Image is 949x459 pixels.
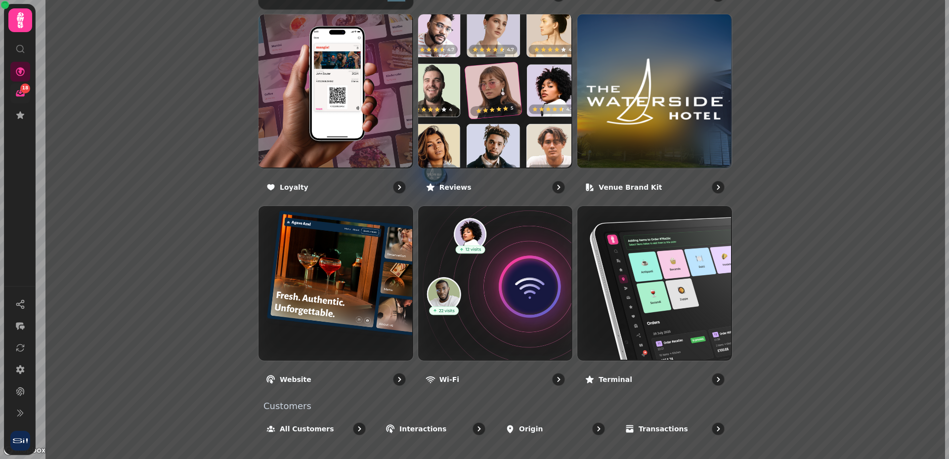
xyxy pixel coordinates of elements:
svg: go to [713,424,723,434]
p: Terminal [599,375,632,384]
p: Origin [519,424,543,434]
a: LoyaltyLoyalty [258,14,414,202]
a: Wi-FiWi-Fi [418,206,573,394]
img: aHR0cHM6Ly9ibGFja2J4LnMzLmV1LXdlc3QtMi5hbWF6b25hd3MuY29tL2QzNTQ5NTM2LTAxYTgtMTFlYy04YTA5LTA2M2ZlM... [577,14,732,169]
svg: go to [554,182,563,192]
p: Wi-Fi [439,375,459,384]
span: 18 [22,85,29,92]
img: Terminal [576,205,731,360]
img: Loyalty [258,13,412,168]
a: Transactions [617,415,733,443]
a: Origin [497,415,613,443]
img: Website [258,205,412,360]
p: All customers [280,424,334,434]
svg: go to [394,182,404,192]
svg: go to [713,375,723,384]
svg: go to [554,375,563,384]
svg: go to [594,424,604,434]
p: Transactions [639,424,688,434]
svg: go to [713,182,723,192]
a: TerminalTerminal [577,206,733,394]
a: Venue brand kitVenue brand kit [577,14,733,202]
svg: go to [394,375,404,384]
a: ReviewsReviews [418,14,573,202]
a: WebsiteWebsite [258,206,414,394]
p: Website [280,375,311,384]
p: Loyalty [280,182,308,192]
a: Interactions [378,415,493,443]
a: 18 [10,83,30,103]
p: Venue brand kit [599,182,662,192]
a: All customers [258,415,374,443]
img: Wi-Fi [417,205,572,360]
svg: go to [354,424,364,434]
button: User avatar [8,431,32,451]
p: Reviews [439,182,472,192]
a: Mapbox logo [3,445,46,456]
img: Reviews [417,13,572,168]
p: Customers [263,402,730,411]
img: User avatar [10,431,30,451]
svg: go to [474,424,484,434]
p: Interactions [399,424,446,434]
